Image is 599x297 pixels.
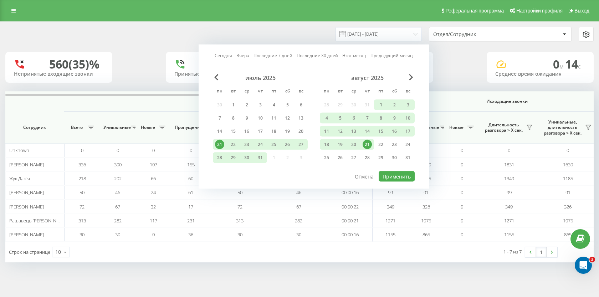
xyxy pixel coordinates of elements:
[504,175,514,182] span: 1349
[281,100,294,110] div: сб 5 июля 2025 г.
[215,52,232,59] a: Сегодня
[115,203,120,210] span: 67
[433,31,518,37] div: Отдел/Сотрудник
[461,203,463,210] span: 0
[575,257,592,274] iframe: Intercom live chat
[237,231,242,238] span: 30
[503,248,522,255] div: 1 - 7 из 7
[139,125,157,130] span: Новые
[401,152,415,163] div: вс 31 авг. 2025 г.
[14,71,104,77] div: Непринятые входящие звонки
[114,175,122,182] span: 202
[401,100,415,110] div: вс 3 авг. 2025 г.
[268,86,279,97] abbr: пятница
[9,217,67,224] span: Рашавець [PERSON_NAME]
[297,52,338,59] a: Последние 30 дней
[589,257,595,262] span: 2
[187,161,195,168] span: 155
[78,175,86,182] span: 218
[78,161,86,168] span: 336
[563,161,573,168] span: 1630
[553,56,565,72] span: 0
[294,100,308,110] div: вс 6 июля 2025 г.
[376,153,385,162] div: 29
[333,126,347,137] div: вт 12 авг. 2025 г.
[103,125,129,130] span: Уникальные
[401,139,415,150] div: вс 24 авг. 2025 г.
[347,126,360,137] div: ср 13 авг. 2025 г.
[421,217,431,224] span: 1075
[256,100,265,110] div: 3
[187,217,195,224] span: 231
[151,203,156,210] span: 32
[564,203,572,210] span: 326
[388,113,401,124] div: сб 9 авг. 2025 г.
[374,126,388,137] div: пт 15 авг. 2025 г.
[269,100,278,110] div: 4
[296,100,306,110] div: 6
[390,153,399,162] div: 30
[269,127,278,136] div: 18
[385,231,395,238] span: 1155
[461,175,463,182] span: 0
[374,152,388,163] div: пт 29 авг. 2025 г.
[242,127,251,136] div: 16
[574,8,589,14] span: Выход
[115,231,120,238] span: 30
[9,189,44,196] span: [PERSON_NAME]
[389,86,400,97] abbr: суббота
[320,152,333,163] div: пн 25 авг. 2025 г.
[236,52,249,59] a: Вчера
[347,152,360,163] div: ср 27 авг. 2025 г.
[188,175,193,182] span: 60
[237,189,242,196] span: 50
[505,203,513,210] span: 349
[504,231,514,238] span: 1155
[567,147,569,153] span: 0
[388,139,401,150] div: сб 23 авг. 2025 г.
[281,126,294,137] div: сб 19 июля 2025 г.
[240,152,254,163] div: ср 30 июля 2025 г.
[403,127,413,136] div: 17
[360,139,374,150] div: чт 21 авг. 2025 г.
[283,100,292,110] div: 5
[563,175,573,182] span: 1185
[424,189,429,196] span: 91
[349,127,358,136] div: 13
[385,217,395,224] span: 1271
[409,74,413,81] span: Next Month
[333,113,347,124] div: вт 5 авг. 2025 г.
[564,231,572,238] span: 865
[461,161,463,168] span: 0
[495,71,585,77] div: Среднее время ожидания
[347,113,360,124] div: ср 6 авг. 2025 г.
[215,153,224,162] div: 28
[461,147,463,153] span: 0
[240,139,254,150] div: ср 23 июля 2025 г.
[254,100,267,110] div: чт 3 июля 2025 г.
[388,189,393,196] span: 99
[256,140,265,149] div: 24
[504,161,514,168] span: 1831
[240,113,254,124] div: ср 9 июля 2025 г.
[283,140,292,149] div: 26
[321,86,332,97] abbr: понедельник
[559,62,565,70] span: м
[403,114,413,123] div: 10
[375,86,386,97] abbr: пятница
[504,217,514,224] span: 1271
[403,140,413,149] div: 24
[349,114,358,123] div: 6
[11,125,58,130] span: Сотрудник
[214,86,225,97] abbr: понедельник
[267,113,281,124] div: пт 11 июля 2025 г.
[390,100,399,110] div: 2
[508,147,510,153] span: 0
[242,100,251,110] div: 2
[516,8,563,14] span: Настройки профиля
[269,140,278,149] div: 25
[363,127,372,136] div: 14
[240,126,254,137] div: ср 16 июля 2025 г.
[282,86,293,97] abbr: суббота
[342,52,366,59] a: Этот месяц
